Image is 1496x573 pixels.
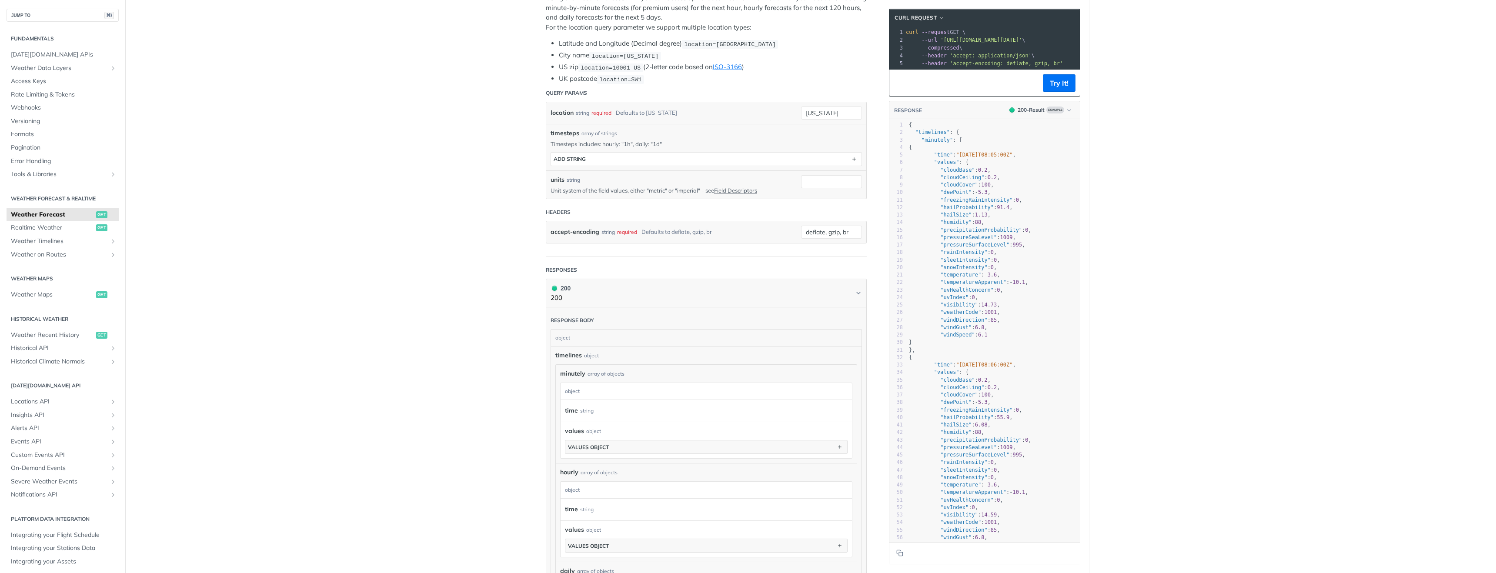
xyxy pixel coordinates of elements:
[551,140,862,148] p: Timesteps includes: hourly: "1h", daily: "1d"
[981,182,991,188] span: 100
[997,287,1000,293] span: 0
[11,424,107,433] span: Alerts API
[7,62,119,75] a: Weather Data LayersShow subpages for Weather Data Layers
[940,317,987,323] span: "windDirection"
[616,107,677,119] div: Defaults to [US_STATE]
[889,324,903,331] div: 28
[978,332,988,338] span: 6.1
[889,219,903,226] div: 14
[909,144,912,150] span: {
[11,411,107,420] span: Insights API
[601,226,615,238] div: string
[889,286,903,294] div: 23
[565,440,847,453] button: values object
[940,37,1022,43] span: '[URL][DOMAIN_NAME][DATE]'
[909,227,1032,233] span: : ,
[110,171,117,178] button: Show subpages for Tools & Libraries
[909,129,959,135] span: : {
[559,50,867,60] li: City name
[1009,107,1015,113] span: 200
[11,451,107,460] span: Custom Events API
[11,237,107,246] span: Weather Timelines
[892,13,948,22] button: cURL Request
[7,101,119,114] a: Webhooks
[7,168,119,181] a: Tools & LibrariesShow subpages for Tools & Libraries
[909,384,1000,390] span: : ,
[7,128,119,141] a: Formats
[889,211,903,219] div: 13
[909,339,912,345] span: }
[110,452,117,459] button: Show subpages for Custom Events API
[889,399,903,406] div: 38
[1000,234,1013,240] span: 1009
[991,264,994,270] span: 0
[906,45,962,51] span: \
[909,332,988,338] span: :
[551,129,579,138] span: timesteps
[599,76,641,83] span: location=SW1
[934,159,959,165] span: "values"
[940,384,984,390] span: "cloudCeiling"
[975,219,981,225] span: 88
[110,251,117,258] button: Show subpages for Weather on Routes
[96,291,107,298] span: get
[11,437,107,446] span: Events API
[7,529,119,542] a: Integrating your Flight Schedule
[551,226,599,238] label: accept-encoding
[889,384,903,391] div: 36
[940,167,975,173] span: "cloudBase"
[551,283,862,303] button: 200 200200
[591,53,658,59] span: location=[US_STATE]
[940,234,997,240] span: "pressureSeaLevel"
[11,77,117,86] span: Access Keys
[889,204,903,211] div: 12
[1046,107,1064,113] span: Example
[922,60,947,67] span: --header
[7,462,119,475] a: On-Demand EventsShow subpages for On-Demand Events
[7,221,119,234] a: Realtime Weatherget
[7,449,119,462] a: Custom Events APIShow subpages for Custom Events API
[104,12,114,19] span: ⌘/
[552,286,557,291] span: 200
[11,90,117,99] span: Rate Limiting & Tokens
[922,29,950,35] span: --request
[909,287,1003,293] span: : ,
[978,167,988,173] span: 0.2
[889,279,903,286] div: 22
[889,151,903,159] div: 5
[909,294,978,300] span: : ,
[889,227,903,234] div: 15
[7,409,119,422] a: Insights APIShow subpages for Insights API
[565,539,847,552] button: values object
[940,197,1012,203] span: "freezingRainIntensity"
[889,159,903,166] div: 6
[11,357,107,366] span: Historical Climate Normals
[889,376,903,384] div: 35
[940,174,984,180] span: "cloudCeiling"
[909,362,1016,368] span: : ,
[617,226,637,238] div: required
[956,152,1012,158] span: "[DATE]T08:05:00Z"
[956,362,1012,368] span: "[DATE]T08:06:00Z"
[909,279,1028,285] span: : ,
[909,167,991,173] span: : ,
[7,248,119,261] a: Weather on RoutesShow subpages for Weather on Routes
[1043,74,1075,92] button: Try It!
[889,52,904,60] div: 4
[991,249,994,255] span: 0
[554,156,586,162] div: ADD string
[11,50,117,59] span: [DATE][DOMAIN_NAME] APIs
[641,226,712,238] div: Defaults to deflate, gzip, br
[1009,279,1012,285] span: -
[889,264,903,271] div: 20
[713,63,742,71] a: ISO-3166
[110,412,117,419] button: Show subpages for Insights API
[988,174,997,180] span: 0.2
[909,272,1000,278] span: : ,
[889,181,903,189] div: 9
[978,377,988,383] span: 0.2
[940,242,1009,248] span: "pressureSurfaceLevel"
[909,122,912,128] span: {
[7,88,119,101] a: Rate Limiting & Tokens
[889,144,903,151] div: 4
